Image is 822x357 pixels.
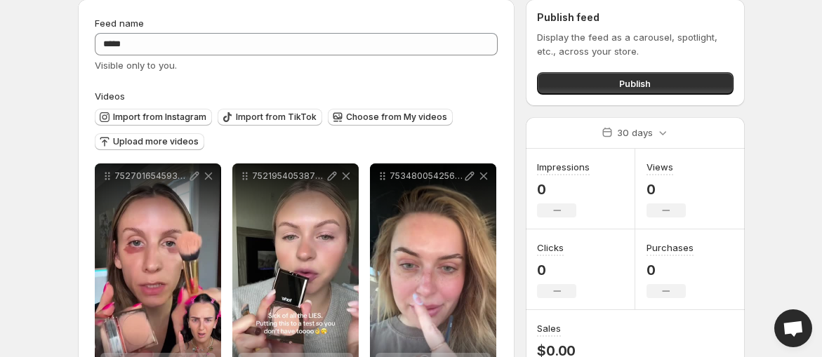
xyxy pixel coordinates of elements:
h2: Publish feed [537,11,733,25]
span: Feed name [95,18,144,29]
h3: Views [647,160,673,174]
p: 7534800542569188663 [390,170,463,182]
p: Display the feed as a carousel, spotlight, etc., across your store. [537,30,733,58]
p: 0 [537,181,590,198]
span: Visible only to you. [95,60,177,71]
span: Publish [619,76,651,90]
button: Upload more videos [95,133,204,150]
button: Publish [537,72,733,95]
div: Open chat [774,309,812,347]
span: Upload more videos [113,136,199,147]
p: 0 [537,262,576,278]
button: Choose from My videos [328,109,453,126]
p: 7527016545935953207 [114,170,187,182]
h3: Clicks [537,241,564,255]
p: 0 [647,262,694,278]
h3: Purchases [647,241,694,255]
p: 7521954053878811918 [252,170,325,182]
span: Videos [95,90,125,102]
span: Choose from My videos [346,112,447,123]
span: Import from TikTok [236,112,317,123]
button: Import from TikTok [218,109,322,126]
button: Import from Instagram [95,109,212,126]
h3: Sales [537,321,561,335]
h3: Impressions [537,160,590,174]
p: 30 days [617,126,653,140]
p: 0 [647,181,686,198]
span: Import from Instagram [113,112,206,123]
